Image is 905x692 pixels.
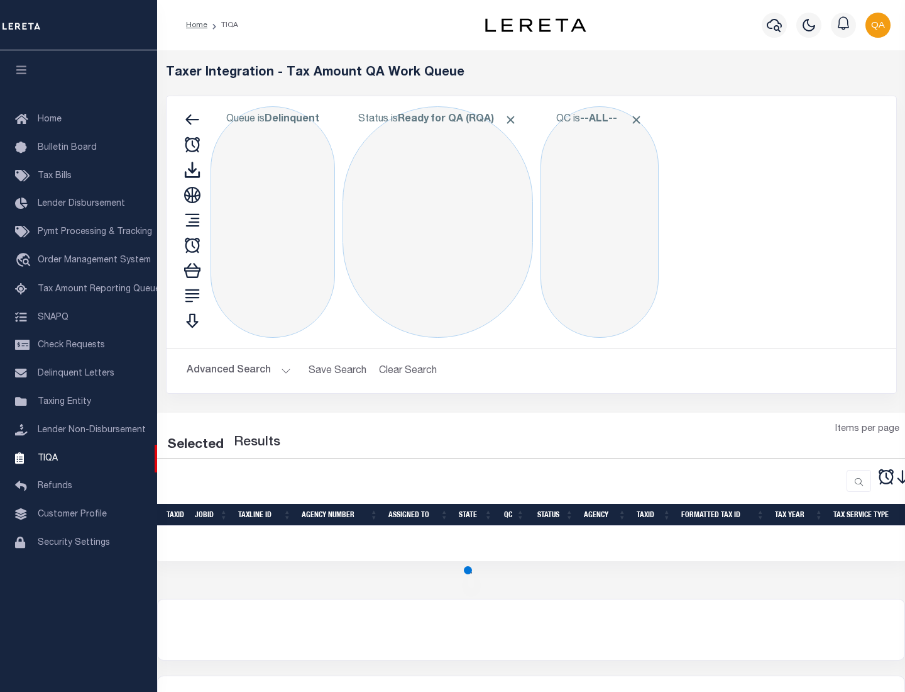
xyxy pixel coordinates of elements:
span: Pymt Processing & Tracking [38,228,152,237]
th: Status [530,504,579,526]
b: --ALL-- [580,114,617,125]
span: Items per page [835,423,899,437]
span: Customer Profile [38,510,107,519]
th: Tax Year [770,504,828,526]
img: svg+xml;base64,PHN2ZyB4bWxucz0iaHR0cDovL3d3dy53My5vcmcvMjAwMC9zdmciIHBvaW50ZXItZXZlbnRzPSJub25lIi... [865,13,891,38]
th: Agency Number [297,504,383,526]
span: Check Requests [38,341,105,350]
span: Bulletin Board [38,143,97,152]
th: QC [498,504,530,526]
button: Clear Search [374,359,442,383]
b: Ready for QA (RQA) [398,114,517,125]
th: JobID [190,504,233,526]
span: Refunds [38,482,72,491]
h5: Taxer Integration - Tax Amount QA Work Queue [166,65,897,81]
div: Click to Edit [540,106,659,338]
th: Agency [579,504,632,526]
th: Assigned To [383,504,454,526]
a: Home [186,21,207,29]
span: SNAPQ [38,313,69,321]
th: TaxID [632,504,676,526]
span: Click to Remove [630,113,643,126]
span: Order Management System [38,256,151,265]
div: Click to Edit [211,106,335,338]
span: Taxing Entity [38,398,91,406]
span: Lender Disbursement [38,199,125,208]
div: Selected [167,435,224,455]
span: Home [38,115,62,124]
img: logo-dark.svg [485,18,586,32]
th: Formatted Tax ID [676,504,770,526]
button: Advanced Search [187,359,291,383]
i: travel_explore [15,253,35,269]
li: TIQA [207,20,238,31]
span: Lender Non-Disbursement [38,426,146,435]
th: TaxID [162,504,190,526]
b: Delinquent [265,114,319,125]
th: TaxLine ID [233,504,297,526]
button: Save Search [301,359,374,383]
span: TIQA [38,454,58,462]
div: Click to Edit [343,106,533,338]
th: State [454,504,498,526]
span: Tax Bills [38,172,72,181]
span: Tax Amount Reporting Queue [38,285,160,294]
span: Security Settings [38,539,110,547]
label: Results [234,433,280,453]
span: Click to Remove [504,113,517,126]
span: Delinquent Letters [38,369,114,378]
